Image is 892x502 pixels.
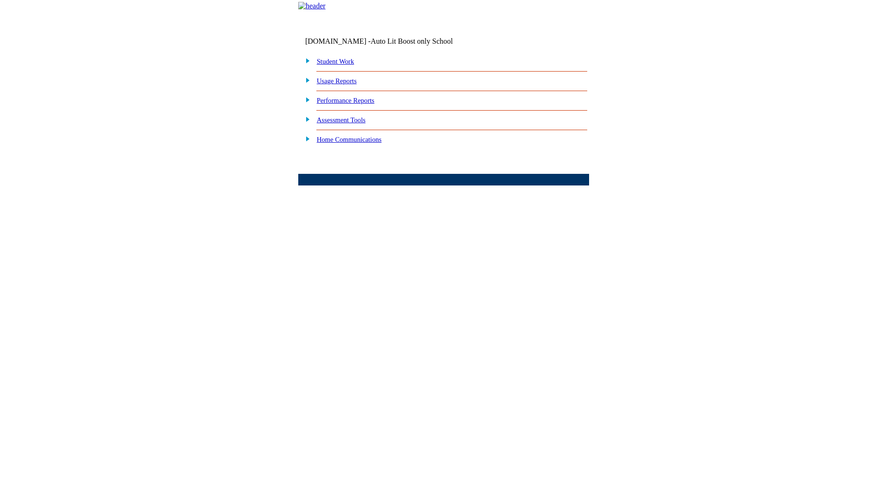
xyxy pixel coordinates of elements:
[298,2,326,10] img: header
[301,56,310,65] img: plus.gif
[301,76,310,84] img: plus.gif
[301,115,310,123] img: plus.gif
[301,134,310,143] img: plus.gif
[371,37,453,45] nobr: Auto Lit Boost only School
[317,58,354,65] a: Student Work
[317,77,357,85] a: Usage Reports
[317,116,366,124] a: Assessment Tools
[317,136,382,143] a: Home Communications
[317,97,374,104] a: Performance Reports
[301,95,310,104] img: plus.gif
[305,37,476,46] td: [DOMAIN_NAME] -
